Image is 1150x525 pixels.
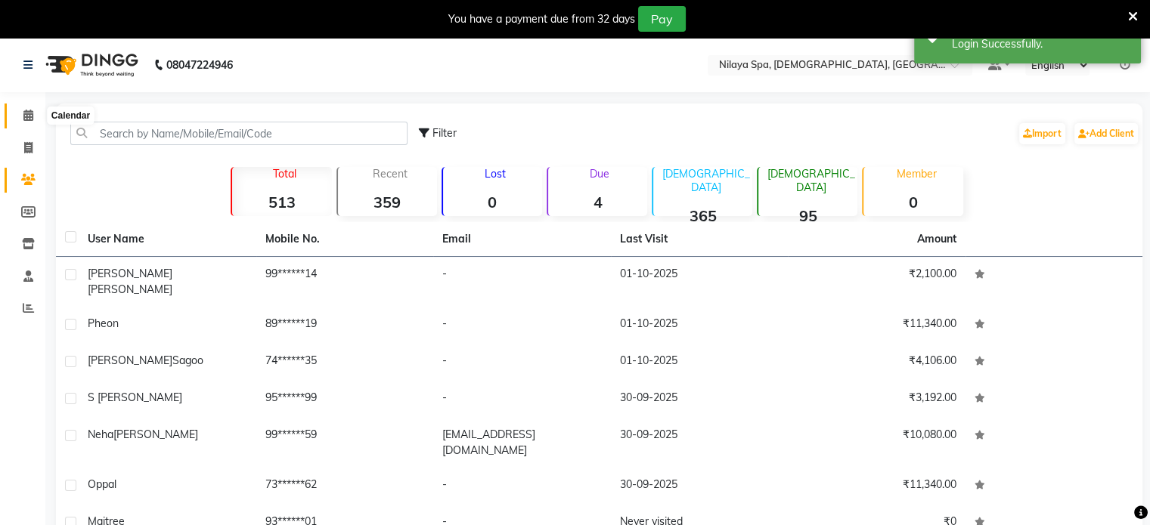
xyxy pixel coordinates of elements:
span: Filter [432,126,457,140]
td: - [433,468,611,505]
td: 30-09-2025 [611,418,789,468]
td: ₹3,192.00 [788,381,966,418]
th: Last Visit [611,222,789,257]
th: Mobile No. [256,222,434,257]
a: Import [1019,123,1065,144]
td: ₹10,080.00 [788,418,966,468]
td: - [433,381,611,418]
th: User Name [79,222,256,257]
span: [PERSON_NAME] [88,354,172,367]
td: ₹2,100.00 [788,257,966,307]
strong: 359 [338,193,437,212]
img: logo [39,44,142,86]
div: Login Successfully. [952,36,1130,52]
span: Oppal [88,477,116,491]
strong: 365 [653,206,752,225]
span: [PERSON_NAME] [88,283,172,296]
strong: 0 [443,193,542,212]
strong: 95 [758,206,857,225]
a: Add Client [1074,123,1138,144]
td: - [433,344,611,381]
td: 30-09-2025 [611,468,789,505]
p: [DEMOGRAPHIC_DATA] [659,167,752,194]
span: [PERSON_NAME] [88,267,172,280]
p: Recent [344,167,437,181]
span: Sagoo [172,354,203,367]
p: Total [238,167,331,181]
button: Pay [638,6,686,32]
span: [PERSON_NAME] [113,428,198,441]
td: 01-10-2025 [611,344,789,381]
td: 01-10-2025 [611,257,789,307]
p: [DEMOGRAPHIC_DATA] [764,167,857,194]
strong: 4 [548,193,647,212]
td: - [433,307,611,344]
strong: 513 [232,193,331,212]
p: Member [869,167,962,181]
span: Neha [88,428,113,441]
strong: 0 [863,193,962,212]
span: Pheon [88,317,119,330]
b: 08047224946 [166,44,233,86]
th: Email [433,222,611,257]
div: Calendar [48,107,94,125]
td: - [433,257,611,307]
td: [EMAIL_ADDRESS][DOMAIN_NAME] [433,418,611,468]
td: ₹11,340.00 [788,468,966,505]
td: 30-09-2025 [611,381,789,418]
p: Due [551,167,647,181]
td: ₹11,340.00 [788,307,966,344]
input: Search by Name/Mobile/Email/Code [70,122,408,145]
td: 01-10-2025 [611,307,789,344]
th: Amount [908,222,966,256]
div: You have a payment due from 32 days [448,11,635,27]
p: Lost [449,167,542,181]
span: S [PERSON_NAME] [88,391,182,404]
td: ₹4,106.00 [788,344,966,381]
